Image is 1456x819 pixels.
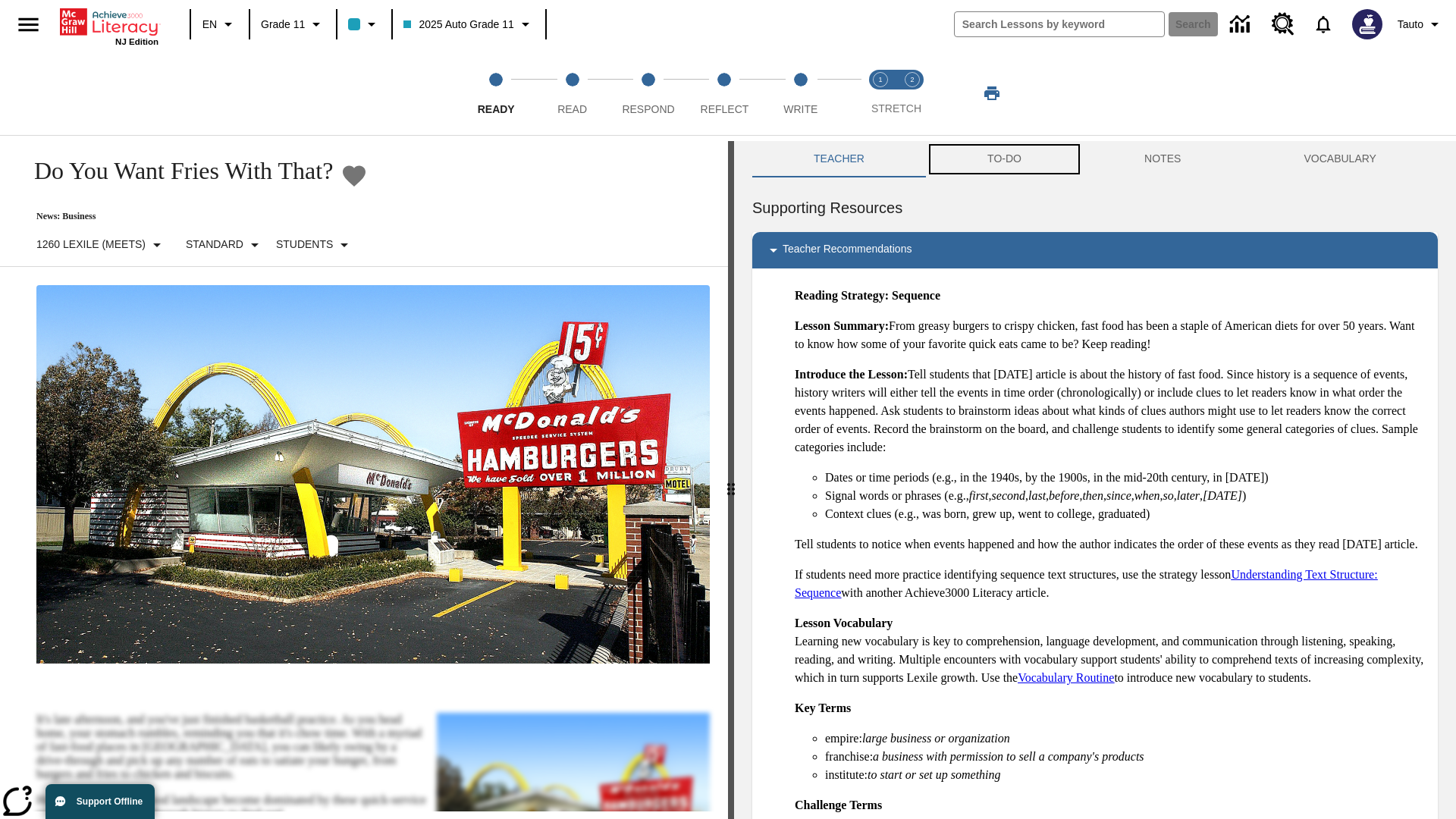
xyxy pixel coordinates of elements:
[196,11,244,38] button: Language: EN, Select a language
[528,52,616,135] button: Read step 2 of 5
[871,102,921,115] span: STRETCH
[342,11,387,38] button: Class color is light blue. Change class color
[825,748,1426,766] li: franchise:
[892,289,940,302] strong: Sequence
[115,37,158,46] span: NJ Edition
[557,103,587,115] span: Read
[752,196,1438,220] h6: Supporting Resources
[1082,489,1103,502] em: then
[36,285,710,664] img: One of the first McDonald's stores, with the iconic red sign and golden arches.
[926,141,1083,177] button: TO-DO
[825,766,1426,784] li: institute:
[1242,141,1438,177] button: VOCABULARY
[868,768,1001,781] em: to start or set up something
[604,52,692,135] button: Respond step 3 of 5
[825,730,1426,748] li: empire:
[1304,5,1343,44] a: Notifications
[60,5,158,46] div: Home
[862,732,1010,745] em: large business or organization
[795,535,1426,554] p: Tell students to notice when events happened and how the author indicates the order of these even...
[752,232,1438,268] div: Teacher Recommendations
[757,52,845,135] button: Write step 5 of 5
[180,231,270,259] button: Scaffolds, Standard
[1134,489,1160,502] em: when
[622,103,674,115] span: Respond
[734,141,1456,819] div: activity
[1221,4,1263,45] a: Data Center
[1398,17,1423,33] span: Tauto
[1352,9,1382,39] img: Avatar
[1049,489,1079,502] em: before
[968,80,1016,107] button: Print
[478,103,515,115] span: Ready
[873,750,1144,763] em: a business with permission to sell a company's products
[1028,489,1046,502] em: last
[18,157,333,185] h1: Do You Want Fries With That?
[276,237,333,253] p: Students
[1203,489,1242,502] em: [DATE]
[397,11,540,38] button: Class: 2025 Auto Grade 11, Select your class
[728,141,734,819] div: Press Enter or Spacebar and then press right and left arrow keys to move the slider
[783,241,912,259] p: Teacher Recommendations
[992,489,1025,502] em: second
[45,784,155,819] button: Support Offline
[858,52,902,135] button: Stretch Read step 1 of 2
[752,141,1438,177] div: Instructional Panel Tabs
[77,796,143,807] span: Support Offline
[955,12,1164,36] input: search field
[795,319,889,332] strong: Lesson Summary:
[752,141,926,177] button: Teacher
[825,487,1426,505] li: Signal words or phrases (e.g., , , , , , , , , , )
[795,799,882,811] strong: Challenge Terms
[270,231,359,259] button: Select Student
[186,237,243,253] p: Standard
[6,2,51,47] button: Open side menu
[202,17,217,33] span: EN
[795,614,1426,687] p: Learning new vocabulary is key to comprehension, language development, and communication through ...
[261,17,305,33] span: Grade 11
[1163,489,1174,502] em: so
[255,11,331,38] button: Grade: Grade 11, Select a grade
[452,52,540,135] button: Ready step 1 of 5
[795,317,1426,353] p: From greasy burgers to crispy chicken, fast food has been a staple of American diets for over 50 ...
[878,76,882,83] text: 1
[1083,141,1242,177] button: NOTES
[30,231,172,259] button: Select Lexile, 1260 Lexile (Meets)
[783,103,817,115] span: Write
[795,566,1426,602] p: If students need more practice identifying sequence text structures, use the strategy lesson with...
[890,52,934,135] button: Stretch Respond step 2 of 2
[795,289,889,302] strong: Reading Strategy:
[910,76,914,83] text: 2
[36,237,146,253] p: 1260 Lexile (Meets)
[825,505,1426,523] li: Context clues (e.g., was born, grew up, went to college, graduated)
[795,617,893,629] strong: Lesson Vocabulary
[403,17,513,33] span: 2025 Auto Grade 11
[340,162,368,189] button: Add to Favorites - Do You Want Fries With That?
[680,52,768,135] button: Reflect step 4 of 5
[795,701,851,714] strong: Key Terms
[1018,671,1114,684] a: Vocabulary Routine
[18,211,368,222] p: News: Business
[1263,4,1304,45] a: Resource Center, Will open in new tab
[701,103,749,115] span: Reflect
[795,368,908,381] strong: Introduce the Lesson:
[1177,489,1200,502] em: later
[1106,489,1131,502] em: since
[1392,11,1450,38] button: Profile/Settings
[795,568,1378,599] a: Understanding Text Structure: Sequence
[825,469,1426,487] li: Dates or time periods (e.g., in the 1940s, by the 1900s, in the mid-20th century, in [DATE])
[1343,5,1392,44] button: Select a new avatar
[969,489,989,502] em: first
[795,366,1426,457] p: Tell students that [DATE] article is about the history of fast food. Since history is a sequence ...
